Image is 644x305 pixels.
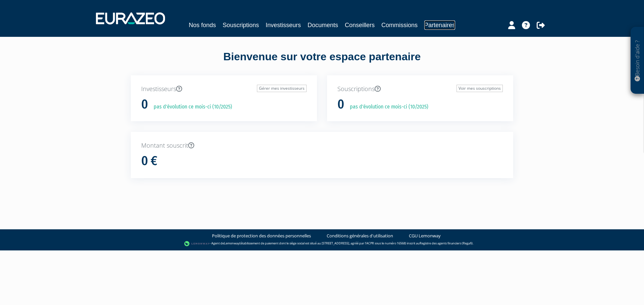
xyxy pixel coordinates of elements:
p: pas d'évolution ce mois-ci (10/2025) [149,103,232,111]
img: logo-lemonway.png [184,240,210,247]
a: Partenaires [424,20,455,30]
h1: 0 € [141,154,157,168]
a: Documents [308,20,338,30]
div: - Agent de (établissement de paiement dont le siège social est situé au [STREET_ADDRESS], agréé p... [7,240,637,247]
a: Commissions [381,20,418,30]
a: CGU Lemonway [409,233,441,239]
a: Nos fonds [189,20,216,30]
a: Investisseurs [266,20,301,30]
a: Politique de protection des données personnelles [212,233,311,239]
p: Investisseurs [141,85,307,93]
h1: 0 [337,97,344,111]
p: Montant souscrit [141,141,503,150]
a: Souscriptions [223,20,259,30]
a: Conseillers [345,20,375,30]
p: Souscriptions [337,85,503,93]
p: pas d'évolution ce mois-ci (10/2025) [345,103,428,111]
p: Besoin d'aide ? [634,30,641,91]
a: Conditions générales d'utilisation [327,233,393,239]
a: Voir mes souscriptions [457,85,503,92]
a: Registre des agents financiers (Regafi) [420,241,473,245]
h1: 0 [141,97,148,111]
a: Lemonway [224,241,239,245]
img: 1732889491-logotype_eurazeo_blanc_rvb.png [96,12,165,24]
a: Gérer mes investisseurs [257,85,307,92]
div: Bienvenue sur votre espace partenaire [126,49,518,75]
